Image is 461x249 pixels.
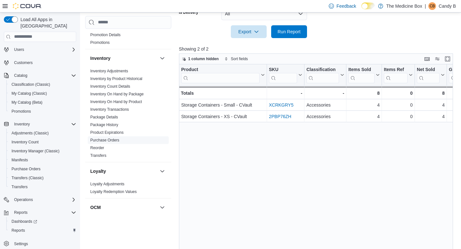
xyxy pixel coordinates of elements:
a: Adjustments (Classic) [9,129,51,137]
button: Users [1,45,79,54]
span: My Catalog (Beta) [9,99,76,106]
div: Accessories [306,113,344,120]
p: The Medicine Box [386,2,422,10]
button: Promotions [6,107,79,116]
span: Operations [12,196,76,204]
div: Product [181,67,260,83]
div: 4 [348,101,380,109]
span: Transfers (Classic) [12,175,44,181]
span: Reports [14,210,28,215]
button: Loyalty [158,167,166,175]
button: Settings [1,239,79,248]
div: Storage Containers - Small - CVault [181,101,265,109]
a: Package Details [90,115,118,119]
div: Classification [306,67,339,83]
button: Keyboard shortcuts [423,55,431,63]
p: Candy B [439,2,456,10]
button: OCM [158,204,166,211]
div: Items Ref [384,67,408,83]
span: CB [430,2,435,10]
a: Dashboards [9,218,40,225]
span: Adjustments (Classic) [9,129,76,137]
button: Inventory [90,55,157,61]
a: Inventory On Hand by Product [90,100,142,104]
button: Inventory Manager (Classic) [6,147,79,156]
span: Sort fields [231,56,248,61]
a: Promotions [9,108,34,115]
span: Inventory On Hand by Package [90,92,144,97]
div: Discounts & Promotions [85,23,171,49]
span: Settings [12,239,76,247]
button: Net Sold [417,67,445,83]
button: SKU [269,67,302,83]
button: 1 column hidden [179,55,221,63]
div: Net Sold [417,67,440,73]
span: Package Details [90,115,118,120]
span: My Catalog (Classic) [9,90,76,97]
a: Purchase Orders [90,138,119,142]
div: Totals [181,89,265,97]
div: 8 [417,89,445,97]
span: Inventory Count Details [90,84,130,89]
a: Promotion Details [90,33,121,37]
a: Loyalty Adjustments [90,182,125,186]
a: Package History [90,123,118,127]
span: 1 column hidden [188,56,219,61]
span: Classification (Classic) [9,81,76,88]
button: My Catalog (Beta) [6,98,79,107]
h3: Inventory [90,55,110,61]
span: Promotions [9,108,76,115]
span: Dashboards [9,218,76,225]
div: 0 [384,101,413,109]
button: Reports [6,226,79,235]
span: Catalog [14,73,27,78]
span: Promotions [12,109,31,114]
span: Manifests [12,157,28,163]
span: Inventory Transactions [90,107,129,112]
span: Inventory Adjustments [90,68,128,74]
button: Catalog [12,72,30,79]
span: Inventory Count [12,140,39,145]
span: Inventory [14,122,30,127]
a: Loyalty Redemption Values [90,189,137,194]
button: Purchase Orders [6,165,79,173]
button: Sort fields [222,55,250,63]
button: OCM [90,204,157,211]
span: Dashboards [12,219,37,224]
button: Items Sold [348,67,380,83]
a: Transfers (Classic) [9,174,46,182]
span: Feedback [336,3,356,9]
h3: Loyalty [90,168,106,174]
div: Items Ref [384,67,408,73]
button: Inventory [158,54,166,62]
span: Transfers [9,183,76,191]
span: Purchase Orders [90,138,119,143]
span: Users [12,46,76,53]
button: All [221,7,307,20]
button: Transfers [6,182,79,191]
div: Classification [306,67,339,73]
button: Customers [1,58,79,67]
a: Classification (Classic) [9,81,53,88]
div: - [269,89,302,97]
input: Dark Mode [361,3,375,9]
a: Inventory by Product Historical [90,76,142,81]
label: Is Delivery [179,10,198,15]
button: Reports [12,209,30,216]
button: Product [181,67,265,83]
span: Promotions [90,40,110,45]
a: Inventory Count [9,138,41,146]
button: Inventory Count [6,138,79,147]
div: Storage Containers - XS - CVault [181,113,265,120]
button: Transfers (Classic) [6,173,79,182]
div: Product [181,67,260,73]
a: Dashboards [6,217,79,226]
span: Classification (Classic) [12,82,50,87]
button: Catalog [1,71,79,80]
span: Product Expirations [90,130,124,135]
span: My Catalog (Classic) [12,91,47,96]
span: Inventory Manager (Classic) [12,149,60,154]
button: Enter fullscreen [444,55,451,63]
